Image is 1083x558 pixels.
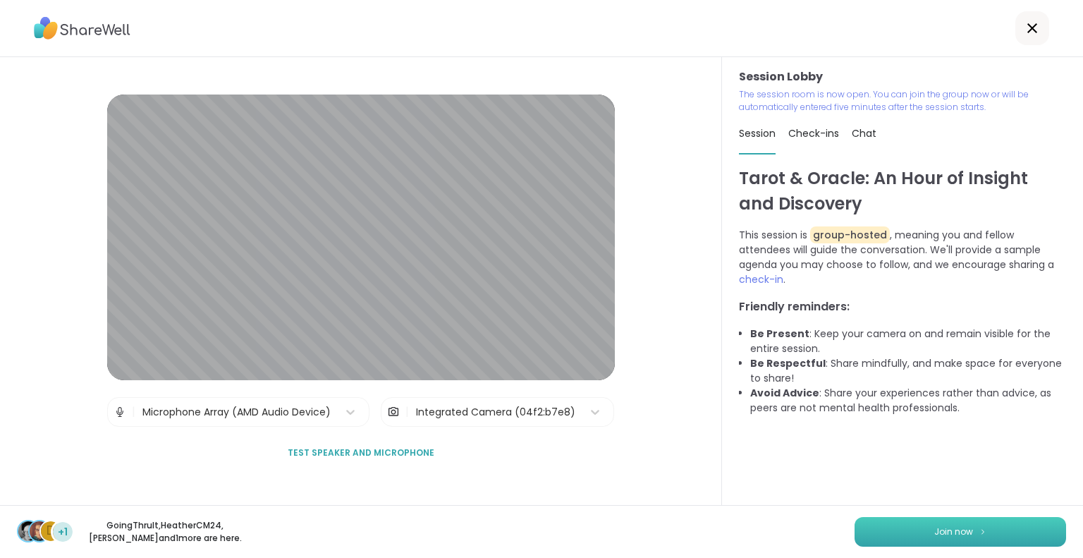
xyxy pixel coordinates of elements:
[18,521,38,541] img: GoingThruIt
[34,12,130,44] img: ShareWell Logo
[405,398,409,426] span: |
[750,356,1066,386] li: : Share mindfully, and make space for everyone to share!
[739,88,1066,114] p: The session room is now open. You can join the group now or will be automatically entered five mi...
[750,327,809,341] b: Be Present
[416,405,575,420] div: Integrated Camera (04f2:b7e8)
[750,386,819,400] b: Avoid Advice
[788,126,839,140] span: Check-ins
[739,166,1066,217] h1: Tarot & Oracle: An Hour of Insight and Discovery
[852,126,876,140] span: Chat
[750,356,826,370] b: Be Respectful
[282,438,440,468] button: Test speaker and microphone
[47,522,55,540] span: D
[750,327,1066,356] li: : Keep your camera on and remain visible for the entire session.
[58,525,68,540] span: +1
[30,521,49,541] img: HeatherCM24
[288,447,434,459] span: Test speaker and microphone
[114,398,126,426] img: Microphone
[132,398,135,426] span: |
[739,298,1066,315] h3: Friendly reminders:
[855,517,1066,547] button: Join now
[142,405,331,420] div: Microphone Array (AMD Audio Device)
[739,272,783,286] span: check-in
[810,226,890,243] span: group-hosted
[86,519,244,545] p: GoingThruIt , HeatherCM24 , [PERSON_NAME] and 1 more are here.
[750,386,1066,416] li: : Share your experiences rather than advice, as peers are not mental health professionals.
[739,228,1066,287] p: This session is , meaning you and fellow attendees will guide the conversation. We'll provide a s...
[739,68,1066,85] h3: Session Lobby
[934,526,973,538] span: Join now
[387,398,400,426] img: Camera
[739,126,776,140] span: Session
[979,528,987,535] img: ShareWell Logomark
